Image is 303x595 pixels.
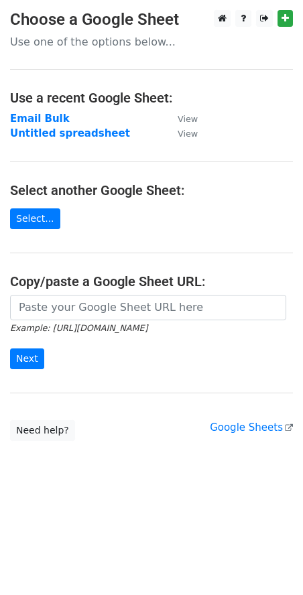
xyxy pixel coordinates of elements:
input: Next [10,348,44,369]
a: Google Sheets [210,421,293,434]
a: Select... [10,208,60,229]
a: Need help? [10,420,75,441]
a: Untitled spreadsheet [10,127,130,139]
input: Paste your Google Sheet URL here [10,295,286,320]
a: View [164,127,198,139]
h4: Select another Google Sheet: [10,182,293,198]
a: View [164,113,198,125]
small: View [178,129,198,139]
a: Email Bulk [10,113,70,125]
h3: Choose a Google Sheet [10,10,293,29]
small: View [178,114,198,124]
h4: Use a recent Google Sheet: [10,90,293,106]
h4: Copy/paste a Google Sheet URL: [10,273,293,289]
p: Use one of the options below... [10,35,293,49]
small: Example: [URL][DOMAIN_NAME] [10,323,147,333]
